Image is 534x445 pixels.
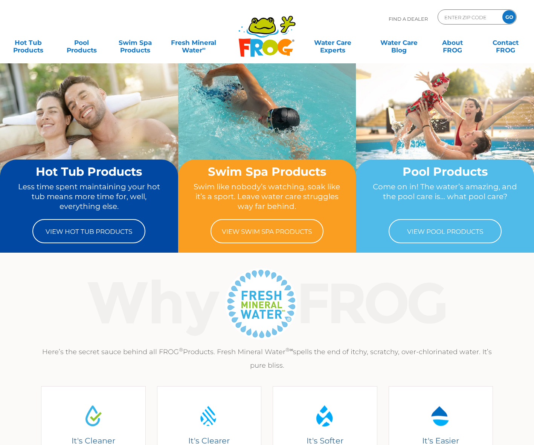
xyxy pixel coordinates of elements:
img: Water Drop Icon [79,402,107,430]
h2: Pool Products [370,165,520,178]
a: ContactFROG [485,35,526,50]
a: PoolProducts [61,35,102,50]
sup: ®∞ [285,347,293,353]
a: Swim SpaProducts [114,35,156,50]
a: Water CareExperts [299,35,366,50]
a: Water CareBlog [378,35,420,50]
h2: Hot Tub Products [14,165,164,178]
p: Find A Dealer [389,9,428,28]
h2: Swim Spa Products [192,165,342,178]
p: Come on in! The water’s amazing, and the pool care is… what pool care? [370,182,520,212]
input: Zip Code Form [444,12,494,23]
input: GO [502,10,516,24]
a: View Pool Products [389,219,502,243]
a: View Hot Tub Products [32,219,145,243]
a: Fresh MineralWater∞ [168,35,220,50]
sup: ∞ [202,46,206,51]
p: Less time spent maintaining your hot tub means more time for, well, everything else. [14,182,164,212]
img: Water Drop Icon [427,402,455,430]
img: home-banner-swim-spa-short [178,63,356,196]
p: Here’s the secret sauce behind all FROG Products. Fresh Mineral Water spells the end of itchy, sc... [35,345,499,372]
p: Swim like nobody’s watching, soak like it’s a sport. Leave water care struggles way far behind. [192,182,342,212]
img: home-banner-pool-short [356,63,534,196]
a: AboutFROG [432,35,473,50]
img: Water Drop Icon [311,402,339,430]
a: View Swim Spa Products [211,219,323,243]
img: Water Drop Icon [195,402,223,430]
a: Hot TubProducts [8,35,49,50]
sup: ® [179,347,183,353]
img: Why Frog [73,266,462,341]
